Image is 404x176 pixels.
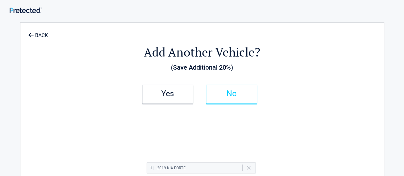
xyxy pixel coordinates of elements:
h2: 2019 KIA FORTE [150,164,186,172]
span: 1 | [150,166,154,170]
h3: (Save Additional 20%) [56,62,349,73]
a: Delete [247,166,251,170]
h2: No [213,91,250,96]
h2: Yes [149,91,187,96]
h2: Add Another Vehicle? [56,44,349,60]
img: Main Logo [10,7,42,13]
a: BACK [27,27,49,38]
